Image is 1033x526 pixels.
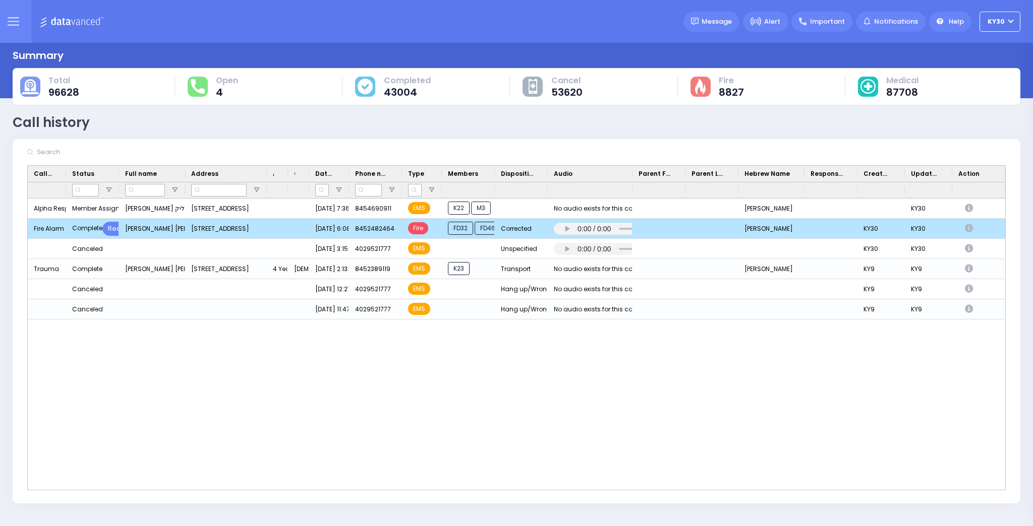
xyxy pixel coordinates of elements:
span: M3 [471,202,491,215]
span: Address [191,169,218,178]
span: Notifications [874,17,918,27]
div: Trauma [28,259,66,279]
div: KY9 [905,259,952,279]
div: Canceled [72,283,103,296]
span: Fire [408,222,428,234]
div: No audio exists for this call. [554,283,638,296]
input: Full name Filter Input [125,184,165,196]
span: 43004 [384,87,431,97]
span: Status [72,169,94,178]
div: KY30 [905,239,952,259]
div: Complete [72,262,102,276]
span: 4 [216,87,238,97]
button: Open Filter Menu [253,186,261,194]
span: Response Agent [811,169,843,178]
span: Fire [719,76,744,86]
span: Phone number [355,169,388,178]
span: Parent Last Name [692,169,724,178]
span: FD46 [475,222,501,235]
div: Summary [13,48,64,63]
span: 8827 [719,87,744,97]
span: K23 [448,262,470,275]
button: Open Filter Menu [105,186,113,194]
img: other-cause.svg [529,79,538,94]
div: [DATE] 11:47:02 PM [309,299,349,319]
span: Help [949,17,964,27]
span: Created By Dispatcher [864,169,891,178]
span: Date & Time [315,169,335,178]
img: message.svg [691,18,699,25]
input: Type Filter Input [408,184,422,196]
input: Address Filter Input [191,184,247,196]
span: Call Type [34,169,52,178]
span: Action [958,169,980,178]
span: EMS [408,202,430,214]
div: Unspecified [495,239,548,259]
div: [DATE] 3:15:28 AM [309,239,349,259]
span: 87708 [886,87,919,97]
span: Open [216,76,238,86]
span: Age [273,169,274,178]
div: No audio exists for this call. [554,202,638,215]
span: Full name [125,169,157,178]
span: 8452482464 [355,224,394,233]
span: Alert [764,17,780,27]
div: KY30 [905,199,952,219]
div: Press SPACE to select this row. [28,239,1005,259]
div: [PERSON_NAME] [PERSON_NAME] [119,219,185,239]
a: Restore [102,222,139,236]
img: medical-cause.svg [860,79,876,94]
button: Open Filter Menu [388,186,396,194]
span: Hebrew Name [744,169,790,178]
div: [DATE] 7:36:21 AM [309,199,349,219]
div: Call history [13,113,90,133]
span: Disposition [501,169,534,178]
div: [PERSON_NAME] [738,199,805,219]
span: Total [48,76,79,86]
span: Medical [886,76,919,86]
img: cause-cover.svg [358,79,373,94]
span: Gender [294,169,295,178]
img: total-response.svg [191,79,205,93]
div: Hang up/Wrong Number [495,299,548,319]
div: Transport [495,259,548,279]
div: [STREET_ADDRESS] [185,259,267,279]
span: 4029521777 [355,244,391,253]
span: 8452389119 [355,265,390,273]
div: [DEMOGRAPHIC_DATA] [288,259,309,279]
div: Press SPACE to select this row. [28,299,1005,319]
span: 4029521777 [355,285,391,293]
input: Date & Time Filter Input [315,184,329,196]
div: Press SPACE to deselect this row. [28,219,1005,239]
div: Press SPACE to select this row. [28,259,1005,279]
span: Important [810,17,845,27]
div: KY9 [857,279,905,299]
button: Open Filter Menu [428,186,436,194]
div: No audio exists for this call. [554,303,638,316]
div: KY9 [857,299,905,319]
button: KY30 [980,12,1020,32]
span: Audio [554,169,572,178]
input: Phone number Filter Input [355,184,382,196]
span: 96628 [48,87,79,97]
span: EMS [408,283,430,295]
div: [PERSON_NAME] [PERSON_NAME] [119,259,185,279]
div: [PERSON_NAME] [738,219,805,239]
span: EMS [408,303,430,315]
span: 8454690911 [355,204,391,213]
div: [STREET_ADDRESS] [185,219,267,239]
img: Logo [40,15,107,28]
span: K22 [448,202,470,215]
div: Complete [72,222,102,236]
div: KY30 [857,219,905,239]
div: [DATE] 2:13:32 AM [309,259,349,279]
span: Message [702,17,732,27]
span: Parent First Name [639,169,671,178]
img: total-cause.svg [22,79,39,94]
span: EMS [408,262,430,275]
div: [PERSON_NAME] מרת גליק [119,199,185,219]
span: Members [448,169,478,178]
div: KY9 [905,279,952,299]
span: Cancel [551,76,583,86]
